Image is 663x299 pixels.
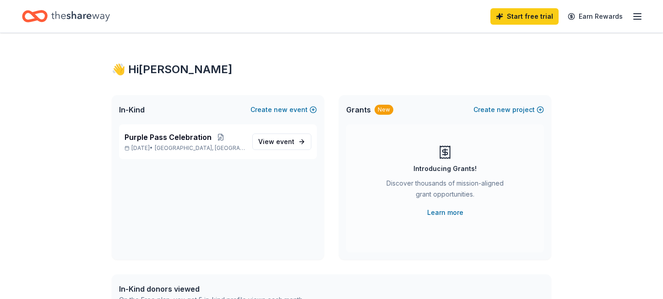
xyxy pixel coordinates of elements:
[375,105,393,115] div: New
[413,163,477,174] div: Introducing Grants!
[497,104,511,115] span: new
[490,8,559,25] a: Start free trial
[346,104,371,115] span: Grants
[112,62,551,77] div: 👋 Hi [PERSON_NAME]
[258,136,294,147] span: View
[562,8,628,25] a: Earn Rewards
[252,133,311,150] a: View event
[119,104,145,115] span: In-Kind
[155,144,245,152] span: [GEOGRAPHIC_DATA], [GEOGRAPHIC_DATA]
[250,104,317,115] button: Createnewevent
[22,5,110,27] a: Home
[125,144,245,152] p: [DATE] •
[274,104,288,115] span: new
[427,207,463,218] a: Learn more
[383,178,507,203] div: Discover thousands of mission-aligned grant opportunities.
[119,283,304,294] div: In-Kind donors viewed
[473,104,544,115] button: Createnewproject
[276,138,294,145] span: event
[125,132,212,143] span: Purple Pass Celebration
